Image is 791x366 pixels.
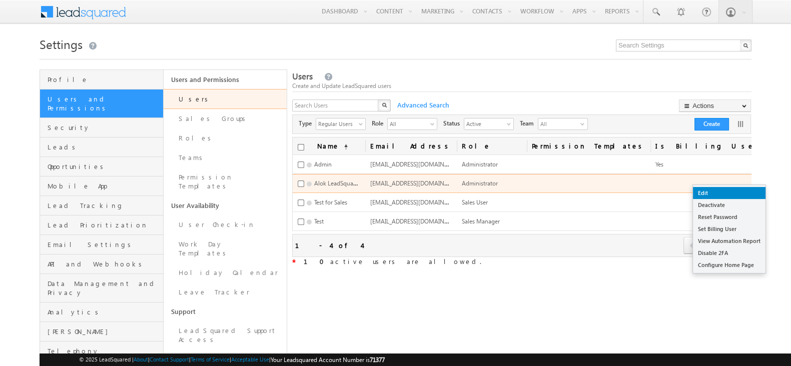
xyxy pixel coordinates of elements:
a: Mobile App [40,176,163,196]
a: Data Management and Privacy [40,274,163,302]
span: Advanced Search [392,100,452,109]
a: Email Settings [40,235,163,254]
span: Yes [655,160,663,168]
span: Leads [48,142,161,151]
span: All [538,118,578,129]
span: Opportunities [48,162,161,171]
span: Settings [40,36,83,52]
input: Search Settings [616,39,751,51]
a: View Automation Report [693,235,765,247]
span: Sales Manager [462,217,500,225]
span: select [507,121,515,126]
a: [PERSON_NAME] [40,322,163,341]
a: Leads [40,137,163,157]
a: Users [164,89,287,109]
div: Create and Update LeadSquared users [292,81,751,90]
a: Holiday Calendar [164,263,287,282]
span: [EMAIL_ADDRESS][DOMAIN_NAME] [370,197,466,206]
span: Test for Sales [314,198,347,206]
span: [PERSON_NAME] [48,327,161,336]
span: Users and Permissions [48,94,161,112]
span: Sales User [462,198,488,206]
a: Users and Permissions [164,70,287,89]
a: User Availability [164,196,287,215]
a: Is Billing User [650,137,762,154]
a: Acceptable Use [231,356,269,362]
a: Email Address [365,137,457,154]
span: (sorted ascending) [340,143,348,151]
span: [EMAIL_ADDRESS][DOMAIN_NAME] [370,159,466,168]
button: Create [694,118,729,130]
span: select [359,121,367,126]
span: Your Leadsquared Account Number is [271,356,385,363]
span: All [388,118,429,128]
a: Edit [693,187,765,199]
span: Admin [314,160,332,168]
a: Role [457,137,527,154]
a: Analytics [40,302,163,322]
a: Terms of Service [191,356,230,362]
span: API and Webhooks [48,259,161,268]
a: Deactivate [693,199,765,211]
span: [EMAIL_ADDRESS][DOMAIN_NAME] [370,216,466,225]
a: Contact Support [150,356,189,362]
span: Administrator [462,160,498,168]
span: Test [314,217,324,225]
a: About [134,356,148,362]
span: Status [443,119,464,128]
span: Active [464,118,505,128]
a: Disable 2FA [693,247,765,259]
span: Team [520,119,538,128]
span: Security [48,123,161,132]
span: Alok LeadSquared [314,178,362,187]
a: Configure Home Page [693,259,765,271]
span: Analytics [48,307,161,316]
a: Roles [164,128,287,148]
a: Opportunities [40,157,163,176]
a: User Check-in [164,215,287,234]
a: Telephony [40,341,163,361]
span: prev [683,237,702,254]
a: Support [164,302,287,321]
span: Users [292,70,313,82]
a: Work Day Templates [164,234,287,263]
a: Teams [164,148,287,167]
a: Security [40,118,163,137]
a: Lead Prioritization [40,215,163,235]
span: Administrator [462,179,498,187]
a: API and Webhooks [40,254,163,274]
span: Permission Templates [527,137,650,154]
span: Profile [48,75,161,84]
span: Telephony [48,346,161,355]
button: Actions [679,99,751,112]
a: Reset Password [693,211,765,223]
a: Name [312,137,353,154]
span: Type [299,119,316,128]
a: Set Billing User [693,223,765,235]
a: Sales Groups [164,109,287,128]
span: active users are allowed. [296,257,481,265]
span: select [430,121,438,126]
span: Email Settings [48,240,161,249]
a: Leave Tracker [164,282,287,302]
a: LeadSquared Support Access [164,321,287,349]
span: [EMAIL_ADDRESS][DOMAIN_NAME] [370,178,466,187]
input: Search Users [292,99,379,111]
a: Users and Permissions [40,89,163,118]
span: © 2025 LeadSquared | | | | | [79,355,385,364]
strong: 10 [304,257,330,265]
a: Permission Templates [164,167,287,196]
span: Lead Tracking [48,201,161,210]
div: 1 - 4 of 4 [295,239,362,251]
span: Regular Users [316,118,357,128]
span: Data Management and Privacy [48,279,161,297]
a: Profile [40,70,163,89]
a: Lead Tracking [40,196,163,215]
span: Lead Prioritization [48,220,161,229]
span: Mobile App [48,181,161,190]
span: 71377 [370,356,385,363]
a: prev [683,238,702,254]
span: Role [372,119,387,128]
img: Search [382,102,387,107]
